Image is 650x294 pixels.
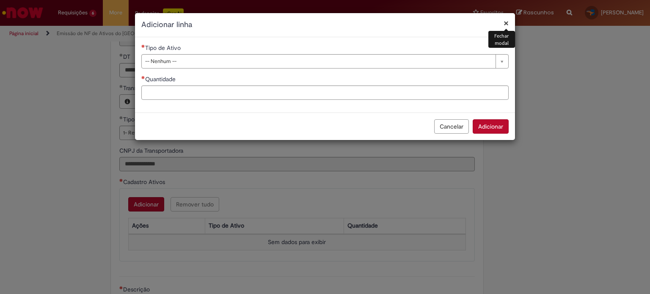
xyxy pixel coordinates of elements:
span: Quantidade [145,75,177,83]
span: Tipo de Ativo [145,44,182,52]
span: -- Nenhum -- [145,55,491,68]
input: Quantidade [141,85,509,100]
h2: Adicionar linha [141,19,509,30]
div: Fechar modal [488,31,515,48]
button: Fechar modal [504,19,509,27]
button: Adicionar [473,119,509,134]
span: Necessários [141,76,145,79]
button: Cancelar [434,119,469,134]
span: Necessários [141,44,145,48]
